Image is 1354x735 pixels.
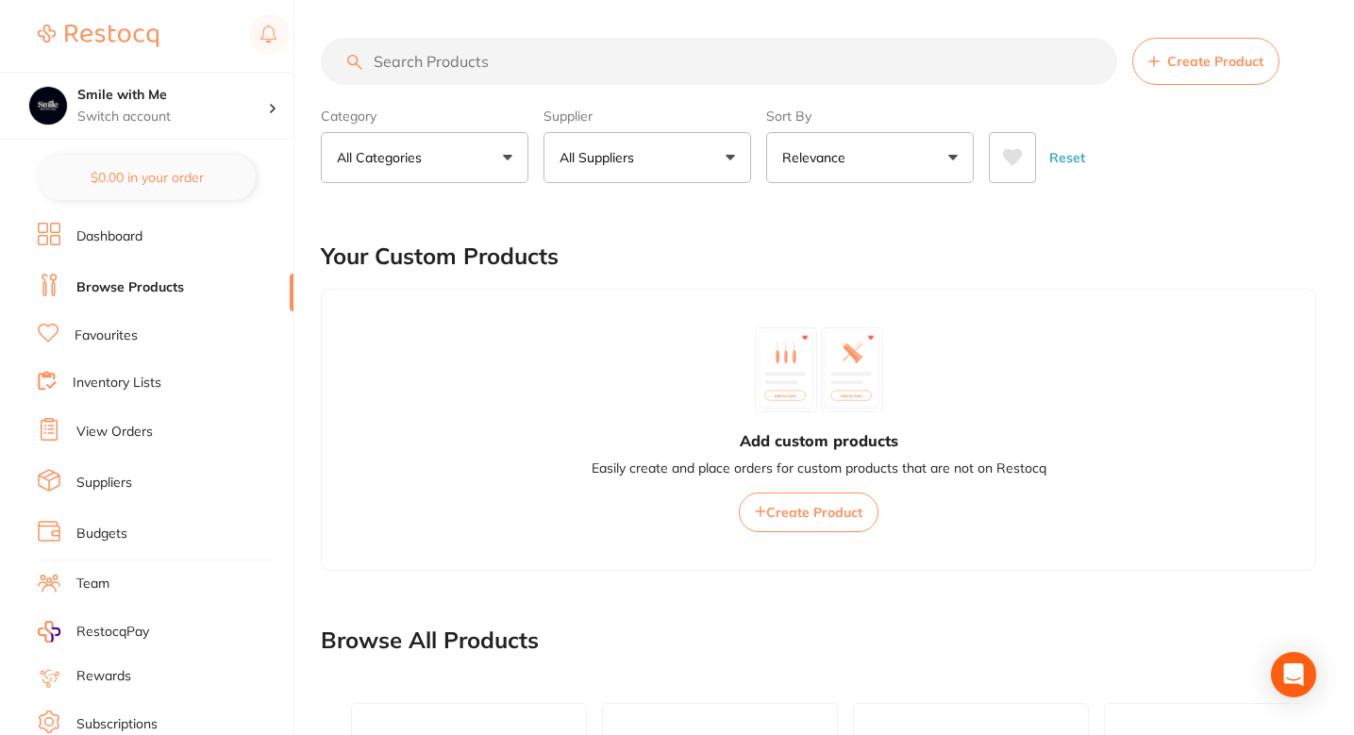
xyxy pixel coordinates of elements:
[75,326,138,345] a: Favourites
[76,423,153,442] a: View Orders
[766,132,974,183] button: Relevance
[76,575,109,593] a: Team
[77,108,268,126] p: Switch account
[821,327,883,412] img: custom_product_2
[76,474,132,493] a: Suppliers
[782,148,853,167] p: Relevance
[321,38,1117,85] input: Search Products
[337,148,429,167] p: All Categories
[321,243,559,270] h2: Your Custom Products
[755,327,817,412] img: custom_product_1
[38,155,256,200] button: $0.00 in your order
[38,621,149,643] a: RestocqPay
[543,108,751,125] label: Supplier
[38,25,159,47] img: Restocq Logo
[76,525,127,543] a: Budgets
[1132,38,1279,85] button: Create Product
[76,715,158,734] a: Subscriptions
[38,621,60,643] img: RestocqPay
[592,459,1046,478] p: Easily create and place orders for custom products that are not on Restocq
[543,132,751,183] button: All Suppliers
[321,108,528,125] label: Category
[321,627,539,654] h2: Browse All Products
[766,108,974,125] label: Sort By
[321,132,528,183] button: All Categories
[76,227,142,246] a: Dashboard
[1271,652,1316,697] div: Open Intercom Messenger
[77,86,268,105] h4: Smile with Me
[1044,132,1091,183] button: Reset
[1167,54,1263,69] span: Create Product
[740,430,898,451] h3: Add custom products
[766,504,862,521] span: Create Product
[29,87,67,125] img: Smile with Me
[739,493,878,532] button: Create Product
[560,148,642,167] p: All Suppliers
[76,667,131,686] a: Rewards
[73,374,161,393] a: Inventory Lists
[76,278,184,297] a: Browse Products
[76,623,149,642] span: RestocqPay
[38,14,159,58] a: Restocq Logo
